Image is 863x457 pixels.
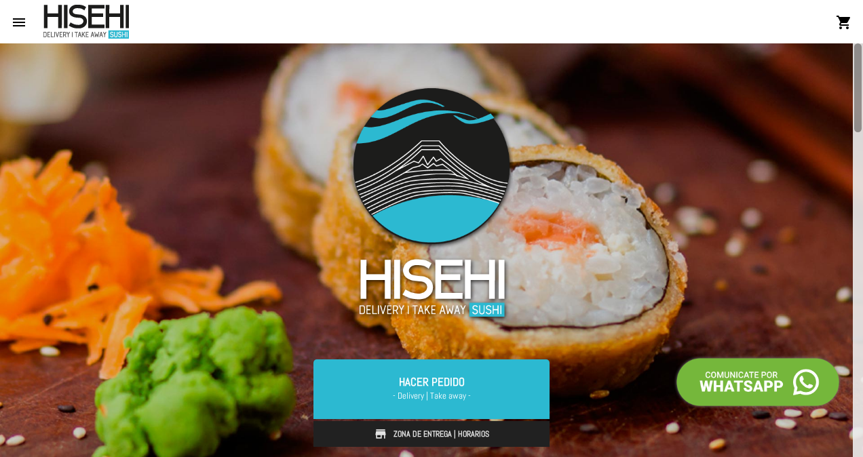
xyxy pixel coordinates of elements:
a: Hacer Pedido [313,359,550,419]
img: logo-slider3.png [339,73,524,332]
span: - Delivery | Take away - [330,389,533,403]
img: call-whatsapp.png [673,355,843,410]
mat-icon: menu [11,14,27,31]
mat-icon: shopping_cart [836,14,852,31]
a: Zona de Entrega | Horarios [313,421,550,447]
img: store.svg [374,427,387,441]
